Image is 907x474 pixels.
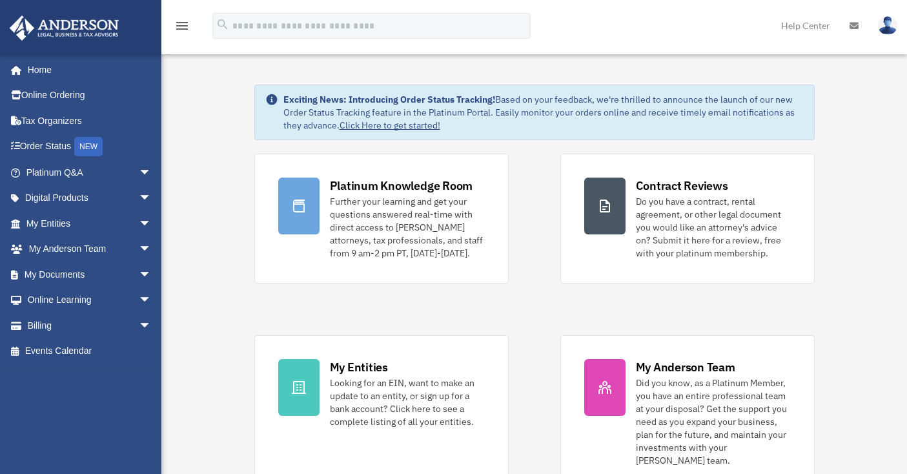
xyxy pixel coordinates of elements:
[74,137,103,156] div: NEW
[139,262,165,288] span: arrow_drop_down
[139,287,165,314] span: arrow_drop_down
[6,15,123,41] img: Anderson Advisors Platinum Portal
[878,16,897,35] img: User Pic
[9,211,171,236] a: My Entitiesarrow_drop_down
[9,108,171,134] a: Tax Organizers
[636,376,791,467] div: Did you know, as a Platinum Member, you have an entire professional team at your disposal? Get th...
[330,359,388,375] div: My Entities
[330,178,473,194] div: Platinum Knowledge Room
[139,160,165,186] span: arrow_drop_down
[636,178,728,194] div: Contract Reviews
[139,236,165,263] span: arrow_drop_down
[9,338,171,364] a: Events Calendar
[636,359,735,375] div: My Anderson Team
[139,211,165,237] span: arrow_drop_down
[9,262,171,287] a: My Documentsarrow_drop_down
[174,18,190,34] i: menu
[330,376,485,428] div: Looking for an EIN, want to make an update to an entity, or sign up for a bank account? Click her...
[283,93,804,132] div: Based on your feedback, we're thrilled to announce the launch of our new Order Status Tracking fe...
[254,154,509,283] a: Platinum Knowledge Room Further your learning and get your questions answered real-time with dire...
[340,119,440,131] a: Click Here to get started!
[9,83,171,108] a: Online Ordering
[9,160,171,185] a: Platinum Q&Aarrow_drop_down
[216,17,230,32] i: search
[283,94,495,105] strong: Exciting News: Introducing Order Status Tracking!
[9,287,171,313] a: Online Learningarrow_drop_down
[9,185,171,211] a: Digital Productsarrow_drop_down
[9,313,171,338] a: Billingarrow_drop_down
[560,154,815,283] a: Contract Reviews Do you have a contract, rental agreement, or other legal document you would like...
[9,236,171,262] a: My Anderson Teamarrow_drop_down
[9,134,171,160] a: Order StatusNEW
[636,195,791,260] div: Do you have a contract, rental agreement, or other legal document you would like an attorney's ad...
[139,313,165,339] span: arrow_drop_down
[139,185,165,212] span: arrow_drop_down
[174,23,190,34] a: menu
[9,57,165,83] a: Home
[330,195,485,260] div: Further your learning and get your questions answered real-time with direct access to [PERSON_NAM...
